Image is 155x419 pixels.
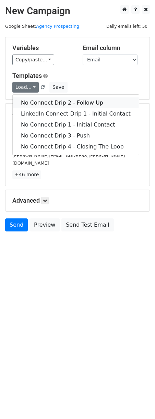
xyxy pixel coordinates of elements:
a: No Connect Drip 4 - Closing The Loop [13,141,139,152]
a: No Connect Drip 1 - Initial Contact [13,119,139,130]
a: Daily emails left: 50 [104,24,150,29]
a: Preview [29,218,60,231]
iframe: Chat Widget [121,386,155,419]
a: LinkedIn Connect Drip 1 - Initial Contact [13,108,139,119]
h5: Variables [12,44,72,52]
button: Save [49,82,67,93]
a: Load... [12,82,39,93]
a: No Connect Drip 2 - Follow Up [13,97,139,108]
a: +46 more [12,170,41,179]
a: Agency Prospecting [36,24,79,29]
small: Google Sheet: [5,24,79,29]
h5: Email column [83,44,143,52]
a: Send [5,218,28,231]
h5: Advanced [12,197,143,204]
a: Send Test Email [61,218,114,231]
span: Daily emails left: 50 [104,23,150,30]
a: No Connect Drip 3 - Push [13,130,139,141]
a: Templates [12,72,42,79]
a: Copy/paste... [12,55,54,65]
h2: New Campaign [5,5,150,17]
